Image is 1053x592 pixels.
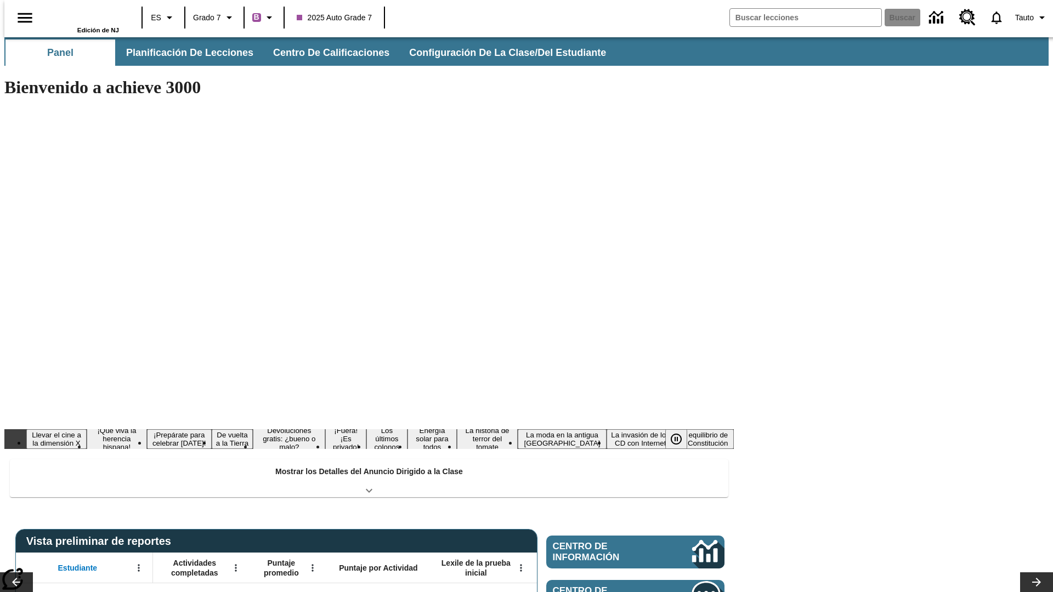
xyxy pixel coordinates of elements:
[146,8,181,27] button: Lenguaje: ES, Selecciona un idioma
[4,39,616,66] div: Subbarra de navegación
[77,27,119,33] span: Edición de NJ
[518,429,607,449] button: Diapositiva 10 La moda en la antigua Roma
[117,39,262,66] button: Planificación de lecciones
[4,77,734,98] h1: Bienvenido a achieve 3000
[1020,572,1053,592] button: Carrusel de lecciones, seguir
[189,8,240,27] button: Grado: Grado 7, Elige un grado
[513,560,529,576] button: Abrir menú
[255,558,308,578] span: Puntaje promedio
[254,10,259,24] span: B
[253,425,325,453] button: Diapositiva 5 Devoluciones gratis: ¿bueno o malo?
[87,425,147,453] button: Diapositiva 2 ¡Que viva la herencia hispana!
[212,429,253,449] button: Diapositiva 4 De vuelta a la Tierra
[1015,12,1034,24] span: Tauto
[48,4,119,33] div: Portada
[10,459,728,497] div: Mostrar los Detalles del Anuncio Dirigido a la Clase
[730,9,881,26] input: Buscar campo
[366,425,407,453] button: Diapositiva 7 Los últimos colonos
[158,558,231,578] span: Actividades completadas
[4,37,1049,66] div: Subbarra de navegación
[400,39,615,66] button: Configuración de la clase/del estudiante
[5,39,115,66] button: Panel
[674,429,734,449] button: Diapositiva 12 El equilibrio de la Constitución
[248,8,280,27] button: Boost El color de la clase es morado/púrpura. Cambiar el color de la clase.
[1011,8,1053,27] button: Perfil/Configuración
[457,425,518,453] button: Diapositiva 9 La historia de terror del tomate
[131,560,147,576] button: Abrir menú
[325,425,366,453] button: Diapositiva 6 ¡Fuera! ¡Es privado!
[665,429,698,449] div: Pausar
[982,3,1011,32] a: Notificaciones
[546,536,724,568] a: Centro de información
[339,563,417,573] span: Puntaje por Actividad
[9,2,41,34] button: Abrir el menú lateral
[304,560,321,576] button: Abrir menú
[26,535,177,548] span: Vista preliminar de reportes
[147,429,212,449] button: Diapositiva 3 ¡Prepárate para celebrar Juneteenth!
[58,563,98,573] span: Estudiante
[275,466,463,477] p: Mostrar los Detalles del Anuncio Dirigido a la Clase
[228,560,244,576] button: Abrir menú
[665,429,687,449] button: Pausar
[407,425,457,453] button: Diapositiva 8 Energía solar para todos
[193,12,221,24] span: Grado 7
[553,541,655,563] span: Centro de información
[264,39,398,66] button: Centro de calificaciones
[607,429,674,449] button: Diapositiva 11 La invasión de los CD con Internet
[48,5,119,27] a: Portada
[26,429,87,449] button: Diapositiva 1 Llevar el cine a la dimensión X
[953,3,982,32] a: Centro de recursos, Se abrirá en una pestaña nueva.
[297,12,372,24] span: 2025 Auto Grade 7
[436,558,516,578] span: Lexile de la prueba inicial
[151,12,161,24] span: ES
[922,3,953,33] a: Centro de información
